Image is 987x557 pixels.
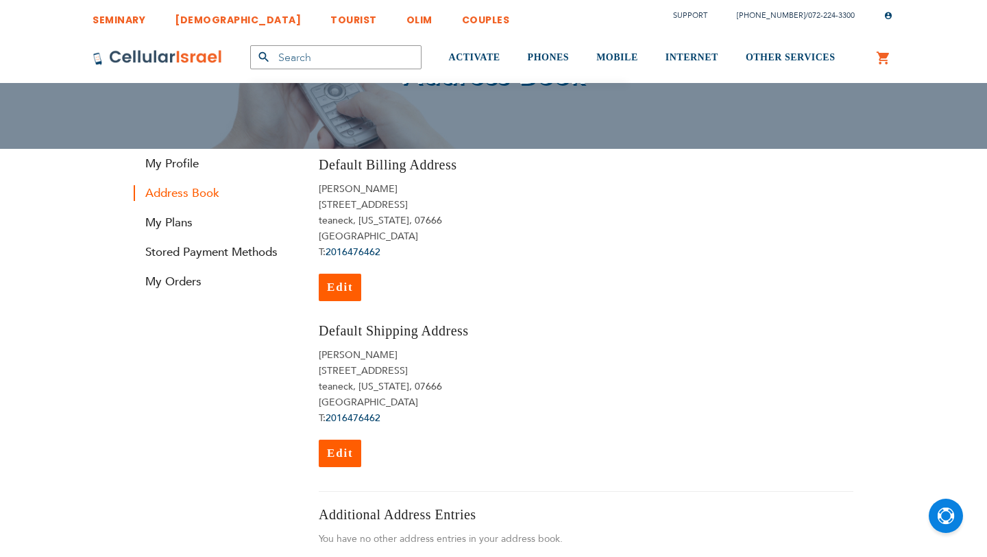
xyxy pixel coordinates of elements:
[723,5,855,25] li: /
[528,32,570,84] a: PHONES
[319,440,361,467] a: Edit
[134,274,298,289] a: My Orders
[175,3,301,29] a: [DEMOGRAPHIC_DATA]
[666,32,718,84] a: INTERNET
[134,185,298,201] strong: Address Book
[596,52,638,62] span: MOBILE
[327,281,353,294] span: Edit
[93,49,223,66] img: Cellular Israel Logo
[319,181,576,260] address: [PERSON_NAME] [STREET_ADDRESS] teaneck, [US_STATE], 07666 [GEOGRAPHIC_DATA] T:
[319,322,576,340] h3: Default Shipping Address
[326,412,380,425] a: 2016476462
[327,447,353,460] span: Edit
[462,3,510,29] a: COUPLES
[250,45,422,69] input: Search
[319,347,576,426] address: [PERSON_NAME] [STREET_ADDRESS] teaneck, [US_STATE], 07666 [GEOGRAPHIC_DATA] T:
[746,32,836,84] a: OTHER SERVICES
[134,244,298,260] a: Stored Payment Methods
[326,246,380,259] a: 2016476462
[808,10,855,21] a: 072-224-3300
[319,531,853,548] p: You have no other address entries in your address book.
[449,52,500,62] span: ACTIVATE
[134,156,298,171] a: My Profile
[528,52,570,62] span: PHONES
[319,156,576,174] h3: Default Billing Address
[319,274,361,301] a: Edit
[134,215,298,230] a: My Plans
[449,32,500,84] a: ACTIVATE
[406,3,432,29] a: OLIM
[319,506,853,524] h3: Additional Address Entries
[673,10,707,21] a: Support
[737,10,805,21] a: [PHONE_NUMBER]
[330,3,377,29] a: TOURIST
[746,52,836,62] span: OTHER SERVICES
[93,3,145,29] a: SEMINARY
[666,52,718,62] span: INTERNET
[596,32,638,84] a: MOBILE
